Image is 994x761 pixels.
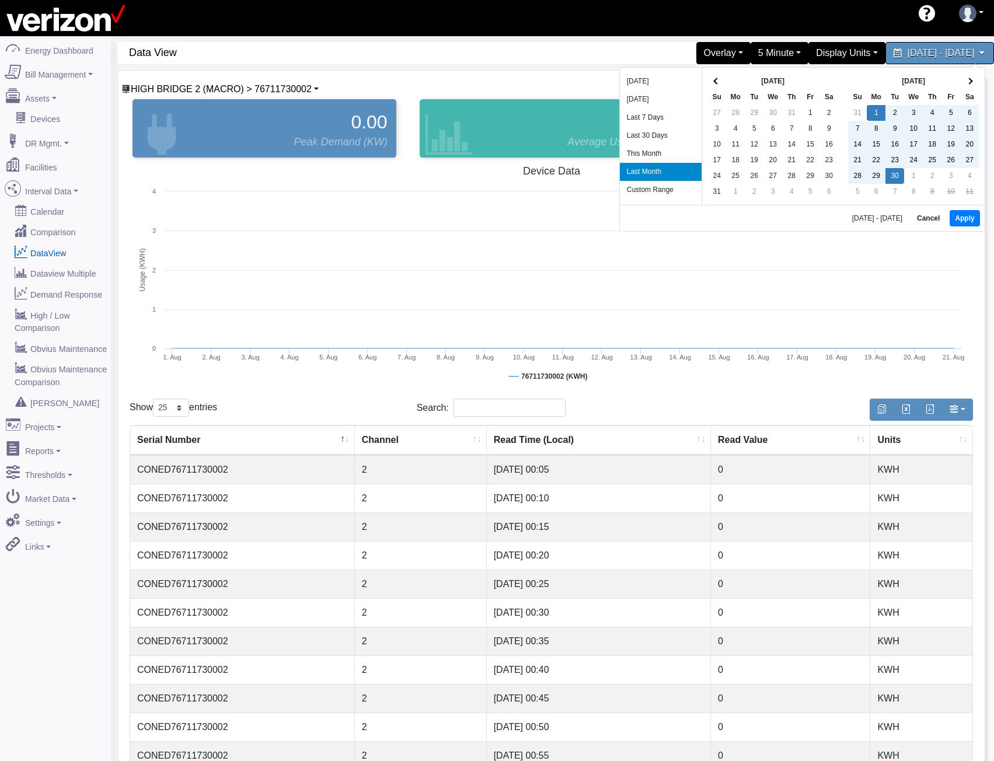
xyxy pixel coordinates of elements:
[630,354,652,361] tspan: 13. Aug
[923,152,941,168] td: 25
[355,570,487,598] td: 2
[280,354,298,361] tspan: 4. Aug
[707,105,726,121] td: 27
[355,484,487,512] td: 2
[885,184,904,200] td: 7
[904,354,925,361] tspan: 20. Aug
[848,121,867,137] td: 7
[848,105,867,121] td: 31
[867,168,885,184] td: 29
[696,42,751,64] div: Overlay
[487,484,711,512] td: [DATE] 00:10
[763,137,782,152] td: 13
[130,541,355,570] td: CONED76711730002
[819,184,838,200] td: 6
[923,89,941,105] th: Th
[819,121,838,137] td: 9
[904,184,923,200] td: 8
[912,210,945,226] button: Cancel
[904,89,923,105] th: We
[552,354,574,361] tspan: 11. Aug
[960,184,979,200] td: 11
[153,399,189,417] select: Showentries
[848,168,867,184] td: 28
[453,399,566,417] input: Search:
[355,627,487,655] td: 2
[130,598,355,627] td: CONED76711730002
[745,168,763,184] td: 26
[941,152,960,168] td: 26
[711,570,870,598] td: 0
[870,512,972,541] td: KWH
[726,137,745,152] td: 11
[763,168,782,184] td: 27
[782,137,801,152] td: 14
[620,145,702,163] li: This Month
[487,598,711,627] td: [DATE] 00:30
[908,48,975,58] span: [DATE] - [DATE]
[941,184,960,200] td: 10
[870,399,894,421] button: Copy to clipboard
[707,121,726,137] td: 3
[620,90,702,109] li: [DATE]
[867,137,885,152] td: 15
[870,655,972,684] td: KWH
[763,105,782,121] td: 30
[152,227,156,234] text: 3
[355,512,487,541] td: 2
[819,89,838,105] th: Sa
[904,137,923,152] td: 17
[711,627,870,655] td: 0
[711,541,870,570] td: 0
[121,84,319,94] a: HIGH BRIDGE 2 (MACRO) > 76711730002
[294,134,388,150] span: Peak Demand (KW)
[960,121,979,137] td: 13
[707,184,726,200] td: 31
[711,484,870,512] td: 0
[397,354,416,361] tspan: 7. Aug
[152,188,156,195] text: 4
[487,655,711,684] td: [DATE] 00:40
[130,455,355,484] td: CONED76711730002
[711,455,870,484] td: 0
[960,89,979,105] th: Sa
[923,168,941,184] td: 2
[885,89,904,105] th: Tu
[960,152,979,168] td: 27
[852,215,907,222] span: [DATE] - [DATE]
[867,74,960,89] th: [DATE]
[711,684,870,713] td: 0
[763,152,782,168] td: 20
[707,152,726,168] td: 17
[923,137,941,152] td: 18
[867,152,885,168] td: 22
[801,137,819,152] td: 15
[819,137,838,152] td: 16
[848,184,867,200] td: 5
[130,570,355,598] td: CONED76711730002
[941,399,973,421] button: Show/Hide Columns
[726,89,745,105] th: Mo
[202,354,220,361] tspan: 2. Aug
[130,484,355,512] td: CONED76711730002
[848,137,867,152] td: 14
[747,354,769,361] tspan: 16. Aug
[138,248,147,291] tspan: Usage (KWH)
[319,354,337,361] tspan: 5. Aug
[711,512,870,541] td: 0
[620,181,702,199] li: Custom Range
[152,306,156,313] text: 1
[941,105,960,121] td: 5
[152,267,156,274] text: 2
[130,684,355,713] td: CONED76711730002
[521,372,587,380] tspan: 76711730002 (KWH)
[870,541,972,570] td: KWH
[885,168,904,184] td: 30
[763,121,782,137] td: 6
[867,184,885,200] td: 6
[620,109,702,127] li: Last 7 Days
[801,168,819,184] td: 29
[904,121,923,137] td: 10
[904,105,923,121] td: 3
[513,354,535,361] tspan: 10. Aug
